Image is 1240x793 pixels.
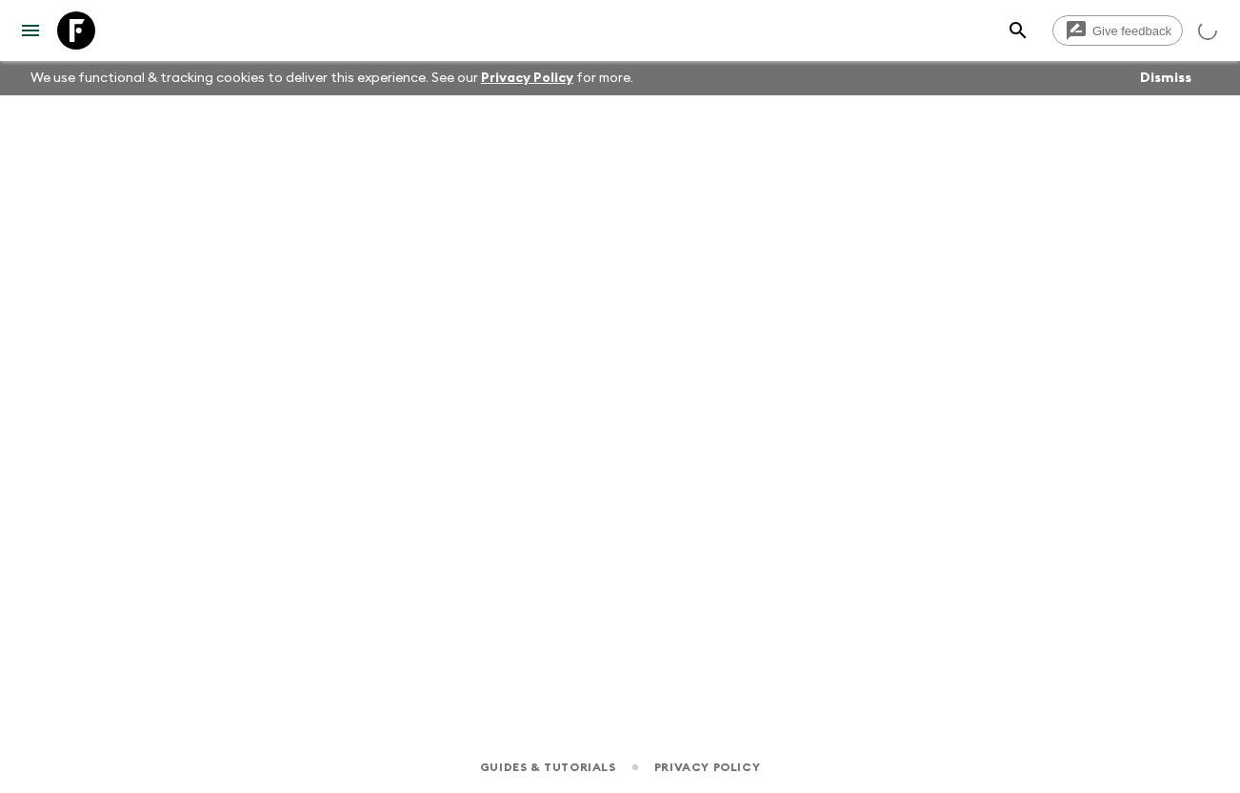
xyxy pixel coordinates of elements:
[11,11,50,50] button: menu
[23,61,641,95] p: We use functional & tracking cookies to deliver this experience. See our for more.
[1082,24,1182,38] span: Give feedback
[1052,15,1183,46] a: Give feedback
[654,757,760,778] a: Privacy Policy
[480,757,616,778] a: Guides & Tutorials
[999,11,1037,50] button: search adventures
[1135,65,1196,91] button: Dismiss
[481,71,573,85] a: Privacy Policy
